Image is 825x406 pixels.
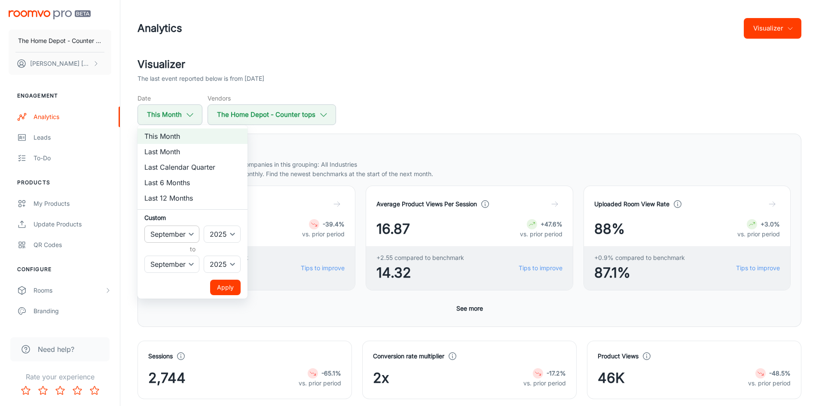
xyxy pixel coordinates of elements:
h6: to [146,244,239,254]
li: Last 6 Months [137,175,247,190]
li: Last 12 Months [137,190,247,206]
li: Last Month [137,144,247,159]
li: This Month [137,128,247,144]
button: Apply [210,280,241,295]
li: Last Calendar Quarter [137,159,247,175]
h6: Custom [144,213,241,222]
